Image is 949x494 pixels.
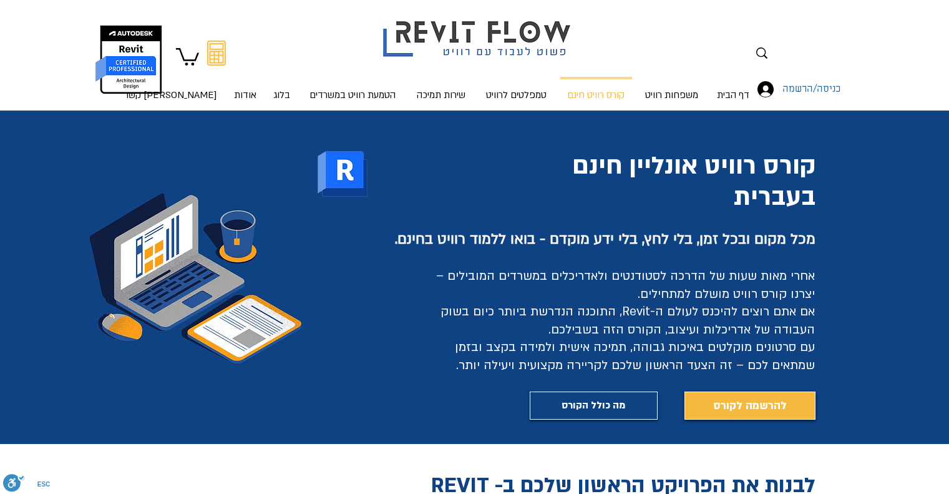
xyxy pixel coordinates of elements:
[395,229,815,249] span: מכל מקום ובכל זמן, בלי לחץ, בלי ידע מוקדם - בואו ללמוד רוויט בחינם.
[304,77,401,112] p: הטמעת רוויט במשרדים
[314,145,371,203] img: רוויט לוגו
[299,77,407,102] a: הטמעת רוויט במשרדים
[225,77,265,102] a: אודות
[530,392,658,420] a: מה כולל הקורס
[572,149,815,214] span: קורס רוויט אונליין חינם בעברית
[436,268,815,338] span: אחרי מאות שעות של הדרכה לסטודנטים ולאדריכלים במשרדים המובילים – יצרנו קורס רוויט מושלם למתחילים. ...
[476,77,557,102] a: טמפלטים לרוויט
[265,77,299,102] a: בלוג
[684,392,815,420] a: להרשמה לקורס
[562,79,630,112] p: קורס רוויט חינם
[712,77,754,112] p: דף הבית
[167,77,759,102] nav: אתר
[412,77,470,112] p: שירות תמיכה
[407,77,476,102] a: שירות תמיכה
[562,397,625,415] span: מה כולל הקורס
[481,77,552,112] p: טמפלטים לרוויט
[713,397,787,415] span: להרשמה לקורס
[708,77,759,102] a: דף הבית
[268,77,295,112] p: בלוג
[557,77,636,102] a: קורס רוויט חינם
[749,77,805,101] button: כניסה/הרשמה
[371,2,586,60] img: Revit flow logo פשוט לעבוד עם רוויט
[174,77,225,102] a: [PERSON_NAME] קשר
[229,77,261,112] p: אודות
[640,77,703,112] p: משפחות רוויט
[94,25,163,94] img: autodesk certified professional in revit for architectural design יונתן אלדד
[207,41,226,66] svg: מחשבון מעבר מאוטוקאד לרוויט
[455,339,815,373] span: עם סרטונים מוקלטים באיכות גבוהה, תמיכה אישית ולמידה בקצב ובזמן שמתאים לכם – זה הצעד הראשון שלכם ל...
[778,81,845,97] span: כניסה/הרשמה
[119,77,221,112] p: [PERSON_NAME] קשר
[74,180,318,377] img: בלוג.jpg
[636,77,708,102] a: משפחות רוויט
